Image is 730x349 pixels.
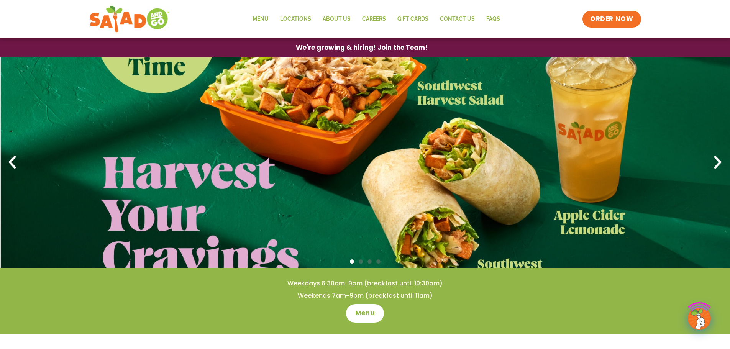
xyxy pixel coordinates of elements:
[355,309,375,318] span: Menu
[89,4,170,34] img: new-SAG-logo-768×292
[582,11,641,28] a: ORDER NOW
[392,10,434,28] a: GIFT CARDS
[356,10,392,28] a: Careers
[434,10,481,28] a: Contact Us
[317,10,356,28] a: About Us
[376,259,381,264] span: Go to slide 4
[709,154,726,171] div: Next slide
[359,259,363,264] span: Go to slide 2
[481,10,506,28] a: FAQs
[247,10,506,28] nav: Menu
[15,279,715,288] h4: Weekdays 6:30am-9pm (breakfast until 10:30am)
[247,10,274,28] a: Menu
[590,15,633,24] span: ORDER NOW
[284,39,439,57] a: We're growing & hiring! Join the Team!
[346,304,384,323] a: Menu
[274,10,317,28] a: Locations
[367,259,372,264] span: Go to slide 3
[350,259,354,264] span: Go to slide 1
[15,292,715,300] h4: Weekends 7am-9pm (breakfast until 11am)
[4,154,21,171] div: Previous slide
[296,44,428,51] span: We're growing & hiring! Join the Team!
